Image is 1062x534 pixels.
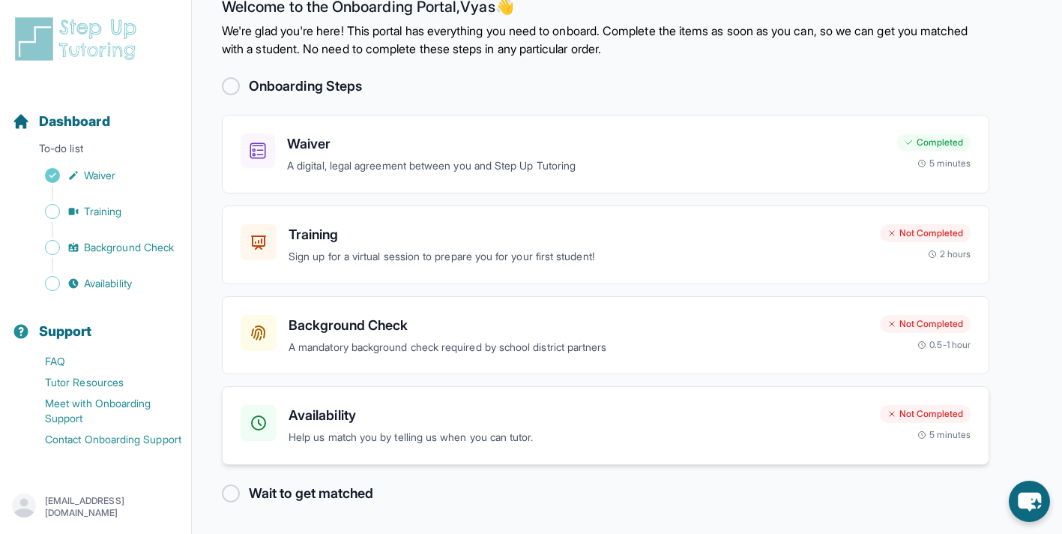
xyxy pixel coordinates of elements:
[84,204,122,219] span: Training
[12,201,191,222] a: Training
[917,157,971,169] div: 5 minutes
[249,76,362,97] h2: Onboarding Steps
[287,133,885,154] h3: Waiver
[917,429,971,441] div: 5 minutes
[880,224,971,242] div: Not Completed
[289,339,868,356] p: A mandatory background check required by school district partners
[45,495,179,519] p: [EMAIL_ADDRESS][DOMAIN_NAME]
[287,157,885,175] p: A digital, legal agreement between you and Step Up Tutoring
[12,273,191,294] a: Availability
[6,87,185,138] button: Dashboard
[12,237,191,258] a: Background Check
[222,115,989,193] a: WaiverA digital, legal agreement between you and Step Up TutoringCompleted5 minutes
[289,248,868,265] p: Sign up for a virtual session to prepare you for your first student!
[249,483,373,504] h2: Wait to get matched
[289,224,868,245] h3: Training
[39,321,92,342] span: Support
[1009,481,1050,522] button: chat-button
[289,429,868,446] p: Help us match you by telling us when you can tutor.
[6,297,185,348] button: Support
[84,276,132,291] span: Availability
[12,351,191,372] a: FAQ
[12,493,179,520] button: [EMAIL_ADDRESS][DOMAIN_NAME]
[12,15,145,63] img: logo
[39,111,110,132] span: Dashboard
[12,111,110,132] a: Dashboard
[917,339,971,351] div: 0.5-1 hour
[289,315,868,336] h3: Background Check
[222,296,989,375] a: Background CheckA mandatory background check required by school district partnersNot Completed0.5...
[84,240,174,255] span: Background Check
[6,141,185,162] p: To-do list
[222,22,989,58] p: We're glad you're here! This portal has everything you need to onboard. Complete the items as soo...
[897,133,971,151] div: Completed
[928,248,971,260] div: 2 hours
[12,372,191,393] a: Tutor Resources
[289,405,868,426] h3: Availability
[84,168,115,183] span: Waiver
[12,165,191,186] a: Waiver
[880,315,971,333] div: Not Completed
[222,386,989,465] a: AvailabilityHelp us match you by telling us when you can tutor.Not Completed5 minutes
[222,205,989,284] a: TrainingSign up for a virtual session to prepare you for your first student!Not Completed2 hours
[12,429,191,450] a: Contact Onboarding Support
[12,393,191,429] a: Meet with Onboarding Support
[880,405,971,423] div: Not Completed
